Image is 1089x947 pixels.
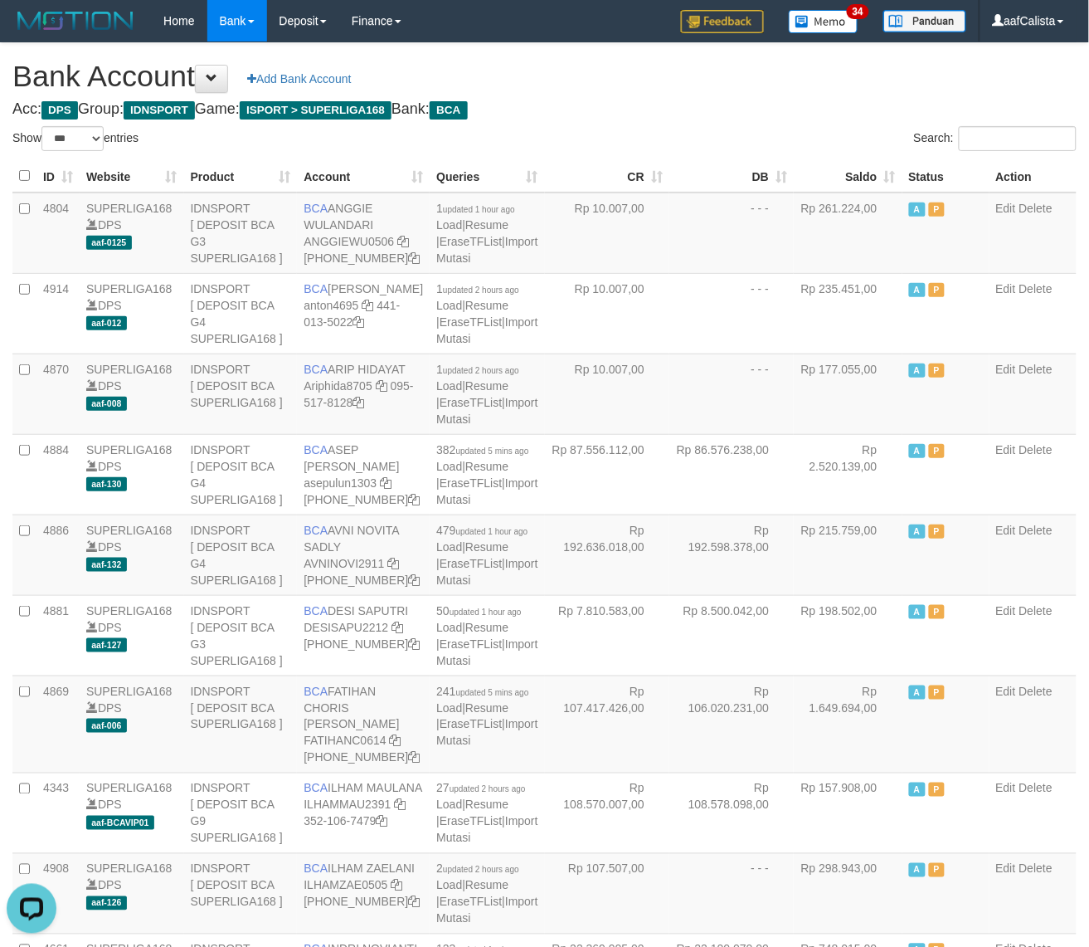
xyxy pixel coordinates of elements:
a: Copy 3521067479 to clipboard [377,815,388,828]
a: Load [436,701,462,715]
th: Action [989,160,1077,193]
span: aaf-012 [86,316,127,330]
a: Resume [465,879,508,892]
a: Resume [465,621,508,634]
td: 4804 [36,193,80,274]
span: ISPORT > SUPERLIGA168 [240,101,391,120]
a: Edit [996,782,1016,795]
a: Delete [1019,363,1053,376]
a: Copy 4062281875 to clipboard [408,493,420,506]
a: Copy 4062281727 to clipboard [408,751,420,764]
td: 4870 [36,354,80,434]
a: FATIHANC0614 [304,735,386,748]
td: DPS [80,434,184,515]
td: Rp 107.507,00 [545,853,669,934]
a: EraseTFList [440,815,502,828]
th: Queries: activate to sort column ascending [430,160,544,193]
td: ILHAM MAULANA 352-106-7479 [297,773,430,853]
a: Copy 4062213373 to clipboard [408,251,420,265]
td: 4914 [36,273,80,354]
td: Rp 7.810.583,00 [545,595,669,676]
span: Paused [929,364,946,378]
span: updated 1 hour ago [450,608,522,617]
td: Rp 157.908,00 [794,773,902,853]
img: panduan.png [883,10,966,32]
a: Add Bank Account [236,65,362,93]
span: BCA [304,782,328,795]
h1: Bank Account [12,60,1077,93]
span: Active [909,863,926,877]
a: Resume [465,798,508,812]
a: Copy 4062280135 to clipboard [408,574,420,587]
td: Rp 235.451,00 [794,273,902,354]
a: EraseTFList [440,557,502,570]
td: ASEP [PERSON_NAME] [PHONE_NUMBER] [297,434,430,515]
button: Open LiveChat chat widget [7,7,56,56]
td: IDNSPORT [ DEPOSIT BCA G9 SUPERLIGA168 ] [184,773,298,853]
td: 4343 [36,773,80,853]
th: Saldo: activate to sort column ascending [794,160,902,193]
a: Delete [1019,604,1053,618]
td: - - - [669,273,794,354]
select: Showentries [41,126,104,151]
a: Import Mutasi [436,476,537,506]
span: DPS [41,101,78,120]
td: IDNSPORT [ DEPOSIT BCA G4 SUPERLIGA168 ] [184,434,298,515]
a: SUPERLIGA168 [86,685,173,698]
td: DESI SAPUTRI [PHONE_NUMBER] [297,595,430,676]
span: updated 2 hours ago [443,366,519,375]
td: Rp 10.007,00 [545,193,669,274]
span: BCA [304,524,328,537]
a: Resume [465,701,508,715]
a: Edit [996,524,1016,537]
span: aaf-008 [86,397,127,411]
a: ILHAMMAU2391 [304,798,391,812]
td: ARIP HIDAYAT 095-517-8128 [297,354,430,434]
td: 4869 [36,676,80,773]
span: BCA [304,363,328,376]
a: EraseTFList [440,896,502,909]
a: Copy DESISAPU2212 to clipboard [391,621,403,634]
span: aaf-0125 [86,236,132,250]
a: AVNINOVI2911 [304,557,384,570]
span: | | | [436,782,537,845]
span: Paused [929,203,946,217]
a: Delete [1019,685,1053,698]
td: Rp 10.007,00 [545,354,669,434]
td: Rp 2.520.139,00 [794,434,902,515]
span: Active [909,444,926,458]
span: | | | [436,363,537,426]
td: Rp 1.649.694,00 [794,676,902,773]
a: Resume [465,540,508,554]
a: Ariphida8705 [304,379,372,393]
span: 479 [436,524,527,537]
a: Copy ANGGIEWU0506 to clipboard [397,235,409,248]
td: DPS [80,773,184,853]
td: - - - [669,853,794,934]
span: Active [909,283,926,297]
a: EraseTFList [440,476,502,490]
a: Delete [1019,282,1053,295]
td: 4908 [36,853,80,934]
a: Copy 4410135022 to clipboard [353,315,365,329]
a: SUPERLIGA168 [86,443,173,456]
span: Active [909,525,926,539]
span: updated 1 hour ago [456,527,528,536]
td: ILHAM ZAELANI [PHONE_NUMBER] [297,853,430,934]
th: Account: activate to sort column ascending [297,160,430,193]
span: 34 [847,4,869,19]
span: 382 [436,443,528,456]
span: Paused [929,525,946,539]
span: updated 5 mins ago [456,688,529,697]
span: | | | [436,604,537,667]
span: Paused [929,605,946,619]
span: BCA [304,202,328,215]
span: Active [909,686,926,700]
a: Copy ILHAMMAU2391 to clipboard [394,798,406,812]
a: Copy ILHAMZAE0505 to clipboard [391,879,402,892]
a: Edit [996,604,1016,618]
th: CR: activate to sort column ascending [545,160,669,193]
a: Load [436,379,462,393]
th: ID: activate to sort column ascending [36,160,80,193]
a: Edit [996,862,1016,876]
